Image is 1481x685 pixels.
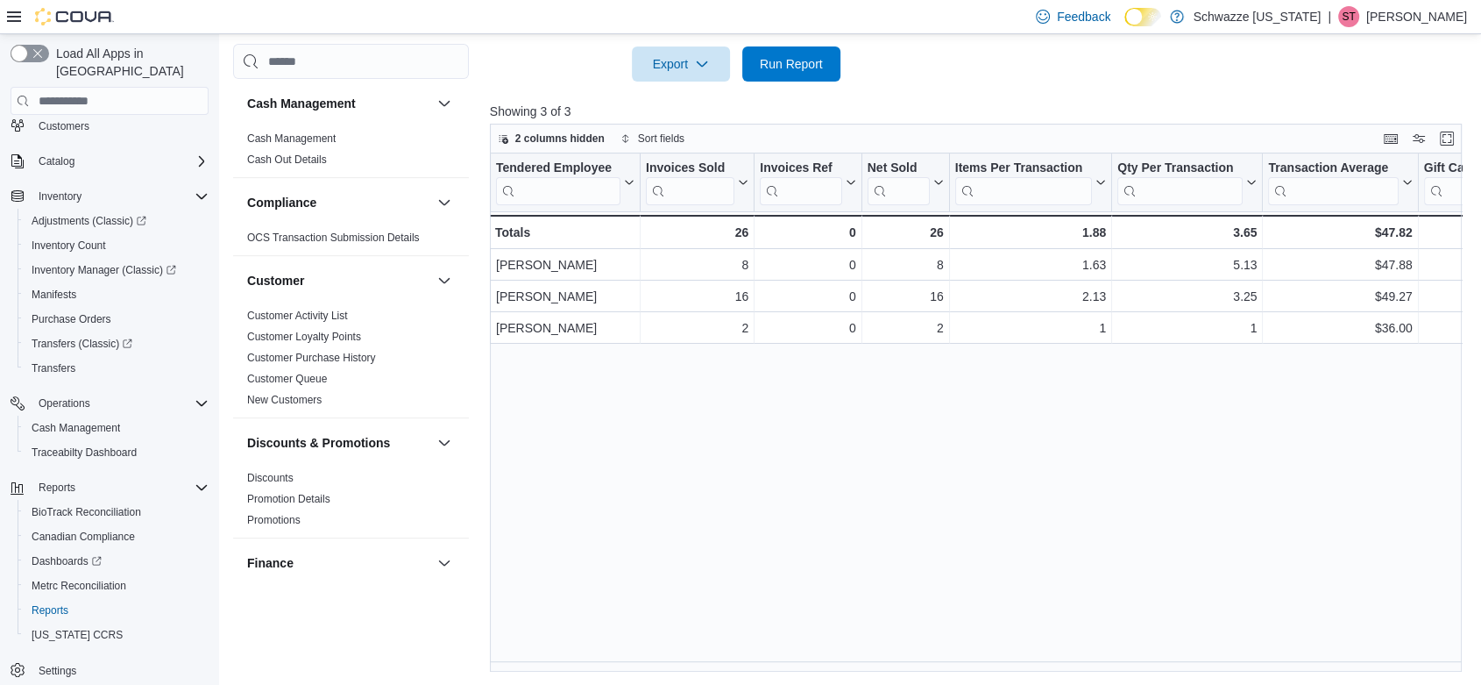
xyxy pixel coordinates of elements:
div: Discounts & Promotions [233,467,469,538]
div: $36.00 [1268,318,1412,339]
div: Invoices Ref [760,161,841,205]
a: Reports [25,600,75,621]
div: Compliance [233,227,469,255]
span: Settings [32,660,209,681]
a: Purchase Orders [25,309,118,330]
span: Customer Purchase History [247,351,376,365]
a: Promotion Details [247,493,330,505]
div: [PERSON_NAME] [496,286,634,307]
h3: Discounts & Promotions [247,434,390,452]
div: 2.13 [955,286,1107,307]
div: Cash Management [233,128,469,177]
div: 3.25 [1117,286,1257,307]
img: Cova [35,8,114,25]
button: Transaction Average [1268,161,1412,205]
button: BioTrack Reconciliation [18,500,216,524]
div: 8 [646,254,748,275]
span: Promotions [247,513,301,527]
span: Manifests [25,284,209,305]
button: Discounts & Promotions [247,434,430,452]
p: [PERSON_NAME] [1366,6,1467,27]
button: Run Report [742,46,840,82]
h3: Compliance [247,194,316,211]
span: Dashboards [25,551,209,572]
button: Inventory [4,184,216,209]
a: OCS Transaction Submission Details [247,232,420,244]
button: Transfers [18,356,216,381]
button: Invoices Ref [760,161,855,205]
div: $47.88 [1268,254,1412,275]
span: Purchase Orders [32,312,111,326]
span: Transfers [32,361,75,375]
div: $49.27 [1268,286,1412,307]
span: Reports [25,600,209,621]
a: Dashboards [18,549,216,574]
button: Catalog [4,149,216,174]
button: Manifests [18,282,216,307]
button: Customer [247,272,430,289]
button: Metrc Reconciliation [18,574,216,598]
button: Qty Per Transaction [1117,161,1257,205]
div: Net Sold [867,161,929,177]
div: Transaction Average [1268,161,1398,205]
span: Reports [32,477,209,498]
button: Catalog [32,151,81,172]
div: 1 [1117,318,1257,339]
span: Inventory [32,186,209,207]
span: Reports [32,603,68,617]
a: Dashboards [25,551,109,572]
div: Transaction Average [1268,161,1398,177]
button: Discounts & Promotions [434,432,455,453]
a: Cash Out Details [247,153,327,166]
a: Transfers [25,358,82,379]
button: Reports [4,475,216,500]
span: Dark Mode [1124,26,1125,27]
span: Adjustments (Classic) [32,214,146,228]
div: 26 [646,222,748,243]
span: Transfers (Classic) [32,337,132,351]
a: Cash Management [247,132,336,145]
span: Metrc Reconciliation [32,579,126,593]
span: Operations [39,396,90,410]
button: Display options [1408,128,1429,149]
a: Inventory Manager (Classic) [25,260,183,281]
button: Customer [434,270,455,291]
button: Operations [32,393,97,414]
span: Catalog [39,154,74,168]
a: Canadian Compliance [25,526,142,547]
div: Totals [495,222,634,243]
span: New Customers [247,393,322,407]
p: Schwazze [US_STATE] [1193,6,1321,27]
span: Discounts [247,471,294,485]
div: Invoices Sold [646,161,734,177]
button: Finance [247,554,430,572]
span: Customer Activity List [247,309,348,323]
button: Compliance [247,194,430,211]
span: Feedback [1057,8,1110,25]
a: New Customers [247,394,322,406]
button: Customers [4,112,216,138]
span: Reports [39,481,75,495]
div: Tendered Employee [496,161,620,177]
button: [US_STATE] CCRS [18,623,216,647]
a: Traceabilty Dashboard [25,442,144,463]
span: Inventory Manager (Classic) [25,260,209,281]
span: Operations [32,393,209,414]
div: 16 [868,286,944,307]
button: Finance [434,553,455,574]
a: Customer Queue [247,373,327,385]
div: Items Per Transaction [954,161,1092,205]
span: Catalog [32,151,209,172]
button: Settings [4,658,216,683]
a: BioTrack Reconciliation [25,502,148,523]
a: Metrc Reconciliation [25,575,133,596]
button: Enter fullscreen [1436,128,1457,149]
button: Net Sold [867,161,943,205]
span: Inventory Manager (Classic) [32,263,176,277]
p: | [1328,6,1331,27]
button: Items Per Transaction [954,161,1106,205]
button: Canadian Compliance [18,524,216,549]
a: Transfers (Classic) [25,333,139,354]
span: Manifests [32,288,76,302]
span: Load All Apps in [GEOGRAPHIC_DATA] [49,45,209,80]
